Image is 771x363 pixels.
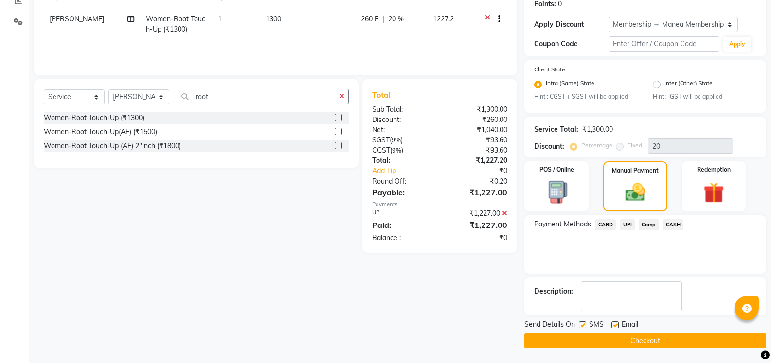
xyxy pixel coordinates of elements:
[440,145,515,156] div: ₹93.60
[524,319,575,331] span: Send Details On
[372,146,390,155] span: CGST
[540,180,574,205] img: _pos-terminal.svg
[440,208,515,219] div: ₹1,227.00
[361,14,378,24] span: 260 F
[534,141,564,152] div: Discount:
[177,89,335,104] input: Search or Scan
[365,219,440,231] div: Paid:
[365,104,440,115] div: Sub Total:
[697,180,731,206] img: _gift.svg
[440,233,515,243] div: ₹0
[382,14,384,24] span: |
[392,146,401,154] span: 9%
[723,37,751,52] button: Apply
[440,125,515,135] div: ₹1,040.00
[697,165,731,174] label: Redemption
[365,156,440,166] div: Total:
[664,79,713,90] label: Inter (Other) State
[582,124,613,135] div: ₹1,300.00
[609,36,719,52] input: Enter Offer / Coupon Code
[534,286,573,296] div: Description:
[524,333,766,348] button: Checkout
[595,219,616,230] span: CARD
[218,15,222,23] span: 1
[440,115,515,125] div: ₹260.00
[534,39,608,49] div: Coupon Code
[440,135,515,145] div: ₹93.60
[534,92,638,101] small: Hint : CGST + SGST will be applied
[581,141,612,150] label: Percentage
[365,208,440,219] div: UPI
[622,319,638,331] span: Email
[365,145,440,156] div: ( )
[452,166,515,176] div: ₹0
[365,187,440,198] div: Payable:
[539,165,574,174] label: POS / Online
[589,319,604,331] span: SMS
[440,187,515,198] div: ₹1,227.00
[663,219,684,230] span: CASH
[365,166,452,176] a: Add Tip
[146,15,205,34] span: Women-Root Touch-Up (₹1300)
[365,115,440,125] div: Discount:
[365,125,440,135] div: Net:
[620,219,635,230] span: UPI
[440,219,515,231] div: ₹1,227.00
[639,219,659,230] span: Comp
[372,90,394,100] span: Total
[433,15,454,23] span: 1227.2
[44,113,144,123] div: Women-Root Touch-Up (₹1300)
[44,127,157,137] div: Women-Root Touch-Up(AF) (₹1500)
[44,141,181,151] div: Women-Root Touch-Up (AF) 2"Inch (₹1800)
[628,141,642,150] label: Fixed
[365,135,440,145] div: ( )
[612,166,659,175] label: Manual Payment
[392,136,401,144] span: 9%
[372,200,507,208] div: Payments
[266,15,281,23] span: 1300
[534,65,565,74] label: Client State
[653,92,756,101] small: Hint : IGST will be applied
[50,15,104,23] span: [PERSON_NAME]
[546,79,594,90] label: Intra (Same) State
[388,14,404,24] span: 20 %
[440,176,515,187] div: ₹0.20
[534,219,591,229] span: Payment Methods
[365,176,440,187] div: Round Off:
[534,124,578,135] div: Service Total:
[372,136,390,144] span: SGST
[440,104,515,115] div: ₹1,300.00
[440,156,515,166] div: ₹1,227.20
[365,233,440,243] div: Balance :
[619,181,651,204] img: _cash.svg
[534,19,608,30] div: Apply Discount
